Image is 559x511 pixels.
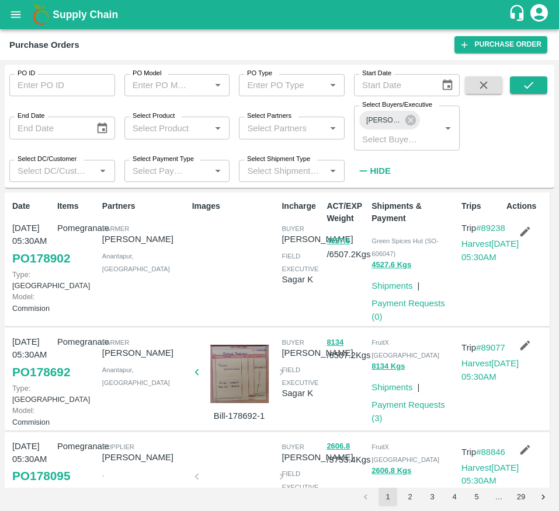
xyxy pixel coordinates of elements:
[9,37,79,52] div: Purchase Orders
[461,222,519,235] p: Trip
[282,339,304,346] span: buyer
[371,360,405,373] button: 8134 Kgs
[371,281,412,290] a: Shipments
[12,200,53,212] p: Date
[476,343,505,352] a: #89077
[102,253,170,272] span: Anantapur , [GEOGRAPHIC_DATA]
[282,443,304,450] span: buyer
[12,383,53,405] p: [GEOGRAPHIC_DATA]
[128,163,192,178] input: Select Payment Type
[12,406,34,415] span: Model:
[325,163,341,178] button: Open
[282,451,353,464] p: [PERSON_NAME]
[282,387,322,400] p: Sagar K
[423,488,442,506] button: Go to page 3
[210,121,225,136] button: Open
[12,269,53,291] p: [GEOGRAPHIC_DATA]
[371,464,411,478] button: 2606.8 Kgs
[102,339,129,346] span: Farmer
[359,114,408,127] span: [PERSON_NAME]
[461,463,519,485] a: Harvest[DATE] 05:30AM
[327,234,367,261] p: / 6507.2 Kgs
[412,275,419,292] div: |
[12,384,30,393] span: Type:
[371,258,411,272] button: 4527.6 Kgs
[355,488,554,506] nav: pagination navigation
[210,163,225,178] button: Open
[102,346,188,359] p: [PERSON_NAME]
[379,488,397,506] button: page 1
[508,4,529,25] div: customer-support
[362,100,432,110] label: Select Buyers/Executive
[282,253,318,272] span: field executive
[12,270,30,279] span: Type:
[13,163,92,178] input: Select DC/Customer
[95,163,110,178] button: Open
[359,111,420,129] div: [PERSON_NAME]
[282,233,353,246] p: [PERSON_NAME]
[18,155,77,164] label: Select DC/Customer
[282,273,322,286] p: Sagar K
[12,440,53,466] p: [DATE] 05:30AM
[12,291,53,313] p: Commision
[354,161,394,181] button: Hide
[412,481,419,498] div: |
[57,222,98,235] p: Pomegranate
[12,292,34,301] span: Model:
[102,470,104,477] span: ,
[12,466,70,487] a: PO178095
[327,200,367,225] p: ACT/EXP Weight
[327,440,367,467] p: / 3753.4 Kgs
[476,223,505,233] a: #89238
[282,225,304,232] span: buyer
[506,200,547,212] p: Actions
[436,74,459,96] button: Choose date
[371,383,412,392] a: Shipments
[512,488,530,506] button: Go to page 29
[534,488,553,506] button: Go to next page
[461,341,519,354] p: Trip
[371,237,438,257] span: Green Spices Hut (SO-606047)
[12,248,70,269] a: PO178902
[2,1,29,28] button: open drawer
[242,120,322,135] input: Select Partners
[192,200,277,212] p: Images
[467,488,486,506] button: Go to page 5
[412,376,419,394] div: |
[371,487,412,496] a: Shipments
[327,440,350,453] button: 2606.8
[102,200,188,212] p: Partners
[133,111,175,121] label: Select Product
[327,235,350,248] button: 4527.6
[247,155,310,164] label: Select Shipment Type
[401,488,419,506] button: Go to page 2
[18,111,44,121] label: End Date
[102,233,188,246] p: [PERSON_NAME]
[102,225,129,232] span: Farmer
[247,69,272,78] label: PO Type
[12,335,53,362] p: [DATE] 05:30AM
[128,78,192,93] input: Enter PO Model
[282,346,353,359] p: [PERSON_NAME]
[327,335,367,362] p: / 6507.2 Kgs
[247,111,291,121] label: Select Partners
[12,487,53,509] p: [GEOGRAPHIC_DATA]
[9,117,86,139] input: End Date
[440,121,456,136] button: Open
[461,359,519,381] a: Harvest[DATE] 05:30AM
[371,443,439,463] span: FruitX [GEOGRAPHIC_DATA]
[133,155,194,164] label: Select Payment Type
[202,409,277,422] p: Bill-178692-1
[371,299,445,321] a: Payment Requests (0)
[12,405,53,427] p: Commision
[371,200,457,225] p: Shipments & Payment
[282,200,322,212] p: Incharge
[461,239,519,261] a: Harvest[DATE] 05:30AM
[29,3,53,26] img: logo
[325,121,341,136] button: Open
[362,69,391,78] label: Start Date
[18,69,35,78] label: PO ID
[102,366,170,386] span: Anantapur , [GEOGRAPHIC_DATA]
[102,443,134,450] span: Supplier
[476,447,505,457] a: #88846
